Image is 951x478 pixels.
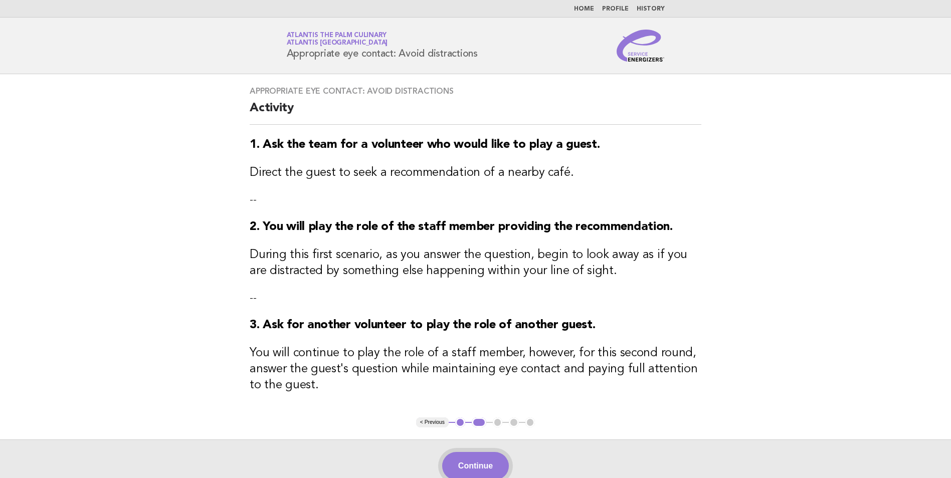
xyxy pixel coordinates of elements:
[472,417,486,427] button: 2
[250,193,701,207] p: --
[574,6,594,12] a: Home
[455,417,465,427] button: 1
[250,165,701,181] h3: Direct the guest to seek a recommendation of a nearby café.
[250,345,701,393] h3: You will continue to play the role of a staff member, however, for this second round, answer the ...
[250,247,701,279] h3: During this first scenario, as you answer the question, begin to look away as if you are distract...
[617,30,665,62] img: Service Energizers
[287,33,478,59] h1: Appropriate eye contact: Avoid distractions
[250,291,701,305] p: --
[250,221,673,233] strong: 2. You will play the role of the staff member providing the recommendation.
[250,319,595,331] strong: 3. Ask for another volunteer to play the role of another guest.
[602,6,629,12] a: Profile
[416,417,449,427] button: < Previous
[250,86,701,96] h3: Appropriate eye contact: Avoid distractions
[287,32,388,46] a: Atlantis The Palm CulinaryAtlantis [GEOGRAPHIC_DATA]
[250,139,600,151] strong: 1. Ask the team for a volunteer who would like to play a guest.
[287,40,388,47] span: Atlantis [GEOGRAPHIC_DATA]
[637,6,665,12] a: History
[250,100,701,125] h2: Activity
